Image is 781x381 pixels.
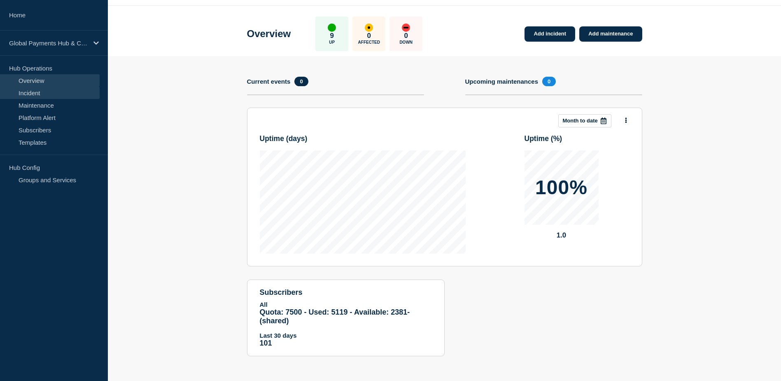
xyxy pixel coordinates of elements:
p: 100% [535,178,587,198]
span: 0 [542,77,556,86]
h4: Upcoming maintenances [465,78,539,85]
p: Affected [358,40,380,45]
div: down [402,24,410,32]
p: 1.0 [525,231,599,240]
a: Add maintenance [579,26,642,42]
h1: Overview [247,28,291,40]
p: Last 30 days [260,332,432,339]
a: Add incident [525,26,575,42]
span: 0 [294,77,308,86]
p: 9 [330,32,334,40]
p: 0 [404,32,408,40]
h4: subscribers [260,288,432,297]
button: Month to date [558,114,611,127]
p: Down [399,40,413,45]
h3: Uptime ( % ) [525,134,629,143]
p: All [260,301,432,308]
div: up [328,24,336,32]
span: Quota: 7500 - Used: 5119 - Available: 2381 - (shared) [260,308,410,325]
h3: Uptime ( days ) [260,134,466,143]
p: 101 [260,339,432,348]
p: Up [329,40,335,45]
div: affected [365,24,373,32]
p: 0 [367,32,371,40]
p: Global Payments Hub & Cash Management [9,40,88,47]
h4: Current events [247,78,291,85]
p: Month to date [563,118,598,124]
